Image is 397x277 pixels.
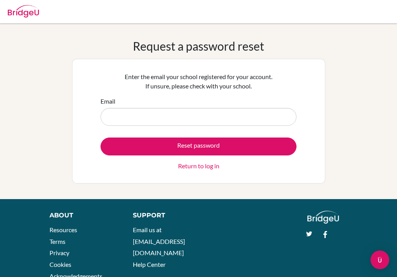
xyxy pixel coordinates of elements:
div: Open Intercom Messenger [371,251,389,269]
div: Support [133,211,192,220]
img: Bridge-U [8,5,39,18]
div: About [49,211,115,220]
h1: Request a password reset [133,39,264,53]
a: Return to log in [178,161,219,171]
a: Email us at [EMAIL_ADDRESS][DOMAIN_NAME] [133,226,185,256]
button: Reset password [101,138,296,155]
label: Email [101,97,115,106]
a: Resources [49,226,77,233]
a: Privacy [49,249,69,256]
a: Cookies [49,261,71,268]
p: Enter the email your school registered for your account. If unsure, please check with your school. [101,72,296,91]
img: logo_white@2x-f4f0deed5e89b7ecb1c2cc34c3e3d731f90f0f143d5ea2071677605dd97b5244.png [307,211,339,224]
a: Help Center [133,261,166,268]
a: Terms [49,238,65,245]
